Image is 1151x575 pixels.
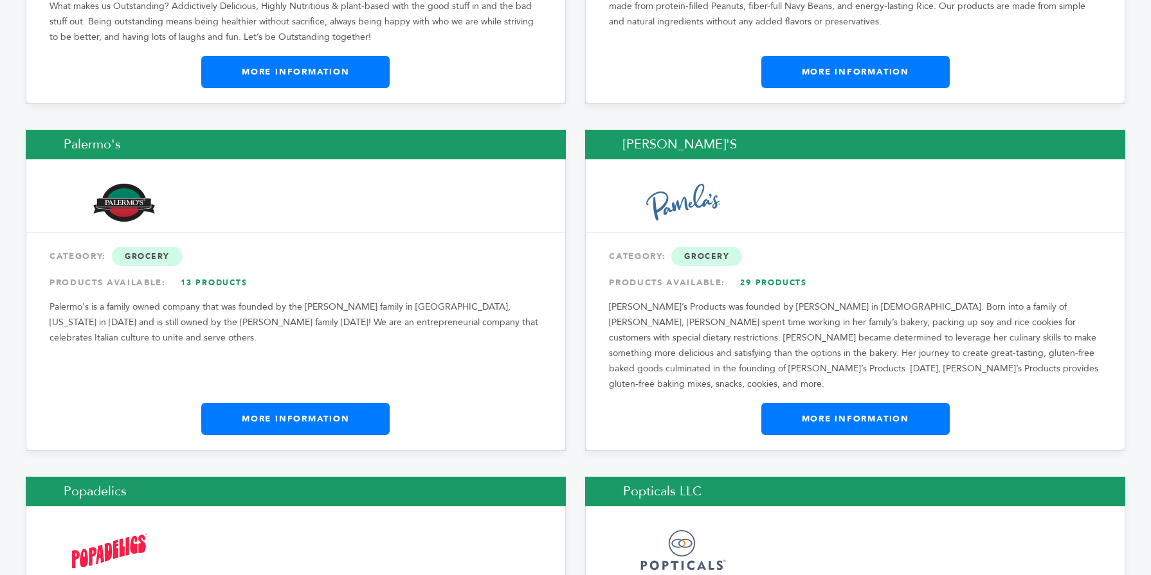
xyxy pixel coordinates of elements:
[64,181,183,225] img: Palermo's
[585,477,1125,506] h2: Popticals LLC
[50,245,542,268] div: CATEGORY:
[609,299,1101,392] p: [PERSON_NAME]’s Products was founded by [PERSON_NAME] in [DEMOGRAPHIC_DATA]. Born into a family o...
[624,181,743,225] img: Pamela's
[609,245,1101,268] div: CATEGORY:
[50,299,542,346] p: Palermo's is a family owned company that was founded by the [PERSON_NAME] family in [GEOGRAPHIC_D...
[624,528,743,572] img: Popticals LLC
[729,271,819,294] a: 29 Products
[761,56,950,88] a: More Information
[26,130,566,159] h2: Palermo's
[761,403,950,435] a: More Information
[671,247,742,266] span: Grocery
[50,271,542,294] div: PRODUCTS AVAILABLE:
[201,403,390,435] a: More Information
[169,271,259,294] a: 13 Products
[201,56,390,88] a: More Information
[112,247,183,266] span: Grocery
[585,130,1125,159] h2: [PERSON_NAME]'s
[609,271,1101,294] div: PRODUCTS AVAILABLE:
[26,477,566,506] h2: Popadelics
